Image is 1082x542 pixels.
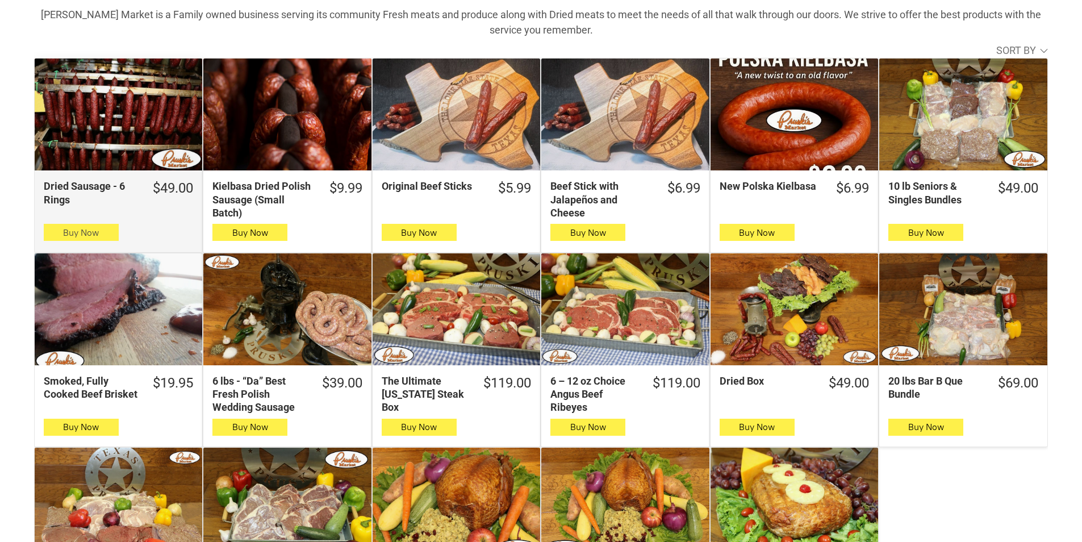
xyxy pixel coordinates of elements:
a: $49.00Dried Sausage - 6 Rings [35,180,202,206]
a: $119.00The Ultimate [US_STATE] Steak Box [373,374,540,414]
button: Buy Now [212,419,287,436]
div: $49.00 [829,374,869,392]
span: Buy Now [908,422,944,432]
div: The Ultimate [US_STATE] Steak Box [382,374,469,414]
div: $9.99 [329,180,362,197]
div: $6.99 [836,180,869,197]
div: Kielbasa Dried Polish Sausage (Small Batch) [212,180,314,219]
div: 10 lb Seniors & Singles Bundles [888,180,983,206]
a: $49.00Dried Box [711,374,878,392]
span: Buy Now [232,227,268,238]
button: Buy Now [720,224,795,241]
div: 6 lbs - “Da” Best Fresh Polish Wedding Sausage [212,374,307,414]
button: Buy Now [888,224,963,241]
div: 6 – 12 oz Choice Angus Beef Ribeyes [550,374,637,414]
span: Buy Now [739,227,775,238]
a: $119.006 – 12 oz Choice Angus Beef Ribeyes [541,374,709,414]
span: Buy Now [570,422,606,432]
button: Buy Now [44,419,119,436]
button: Buy Now [382,419,457,436]
a: $49.0010 lb Seniors & Singles Bundles [879,180,1047,206]
div: Smoked, Fully Cooked Beef Brisket [44,374,138,401]
div: $49.00 [153,180,193,197]
a: Beef Stick with Jalapeños and Cheese [541,59,709,170]
div: Original Beef Sticks [382,180,483,193]
div: Dried Sausage - 6 Rings [44,180,138,206]
div: New Polska Kielbasa [720,180,821,193]
a: Original Beef Sticks [373,59,540,170]
a: $5.99Original Beef Sticks [373,180,540,197]
span: Buy Now [63,227,99,238]
a: Dried Sausage - 6 Rings [35,59,202,170]
button: Buy Now [212,224,287,241]
div: $5.99 [498,180,531,197]
a: $6.99New Polska Kielbasa [711,180,878,197]
a: $69.0020 lbs Bar B Que Bundle [879,374,1047,401]
div: 20 lbs Bar B Que Bundle [888,374,983,401]
button: Buy Now [550,224,625,241]
span: Buy Now [401,422,437,432]
span: Buy Now [63,422,99,432]
span: Buy Now [232,422,268,432]
button: Buy Now [550,419,625,436]
div: $39.00 [322,374,362,392]
button: Buy Now [382,224,457,241]
a: 6 – 12 oz Choice Angus Beef Ribeyes [541,253,709,365]
a: 6 lbs - “Da” Best Fresh Polish Wedding Sausage [203,253,371,365]
a: New Polska Kielbasa [711,59,878,170]
span: Buy Now [908,227,944,238]
a: The Ultimate Texas Steak Box [373,253,540,365]
button: Buy Now [720,419,795,436]
a: $6.99Beef Stick with Jalapeños and Cheese [541,180,709,219]
div: $6.99 [667,180,700,197]
a: $9.99Kielbasa Dried Polish Sausage (Small Batch) [203,180,371,219]
div: Beef Stick with Jalapeños and Cheese [550,180,652,219]
span: Buy Now [739,422,775,432]
div: $49.00 [998,180,1038,197]
a: $39.006 lbs - “Da” Best Fresh Polish Wedding Sausage [203,374,371,414]
div: $119.00 [483,374,531,392]
span: Buy Now [570,227,606,238]
button: Buy Now [888,419,963,436]
div: Dried Box [720,374,814,387]
button: Buy Now [44,224,119,241]
div: $19.95 [153,374,193,392]
div: $119.00 [653,374,700,392]
div: $69.00 [998,374,1038,392]
a: 10 lb Seniors &amp; Singles Bundles [879,59,1047,170]
a: Smoked, Fully Cooked Beef Brisket [35,253,202,365]
strong: [PERSON_NAME] Market is a Family owned business serving its community Fresh meats and produce alo... [41,9,1041,36]
a: Dried Box [711,253,878,365]
a: Kielbasa Dried Polish Sausage (Small Batch) [203,59,371,170]
span: Buy Now [401,227,437,238]
a: 20 lbs Bar B Que Bundle [879,253,1047,365]
a: $19.95Smoked, Fully Cooked Beef Brisket [35,374,202,401]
